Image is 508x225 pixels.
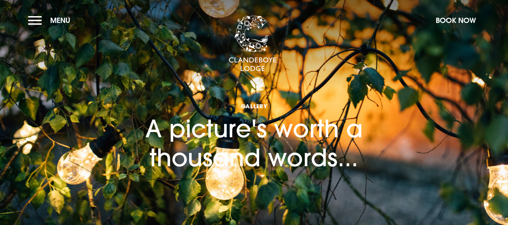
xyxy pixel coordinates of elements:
img: Clandeboye Lodge [228,16,277,72]
span: Menu [50,16,70,25]
button: Book Now [432,12,480,29]
span: Gallery [94,102,415,110]
h1: A picture's worth a thousand words... [94,74,415,171]
button: Menu [28,12,74,29]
